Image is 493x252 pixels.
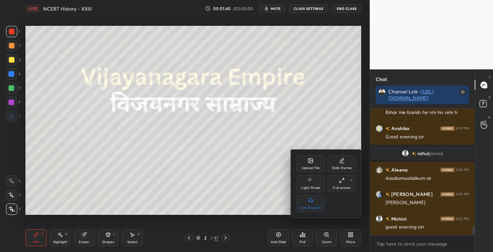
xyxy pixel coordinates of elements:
div: Full screen [333,186,351,190]
div: F [351,178,353,182]
div: Light Mode [301,186,320,190]
div: Upload File [301,166,320,170]
div: Slide theme [332,166,352,170]
div: Live Support [300,206,321,210]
